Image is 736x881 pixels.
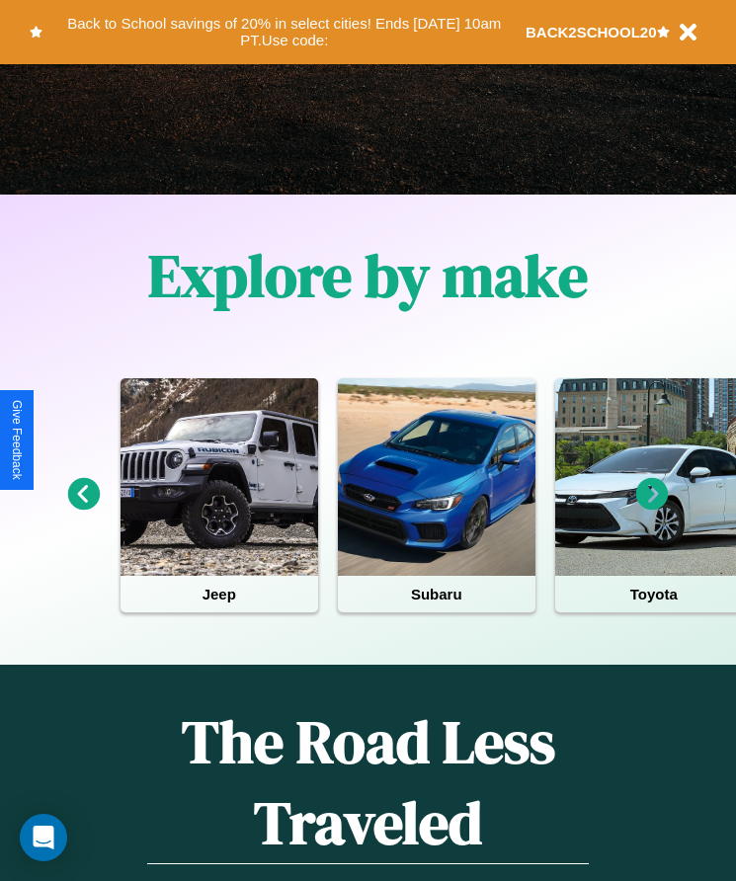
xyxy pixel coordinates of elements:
[42,10,526,54] button: Back to School savings of 20% in select cities! Ends [DATE] 10am PT.Use code:
[10,400,24,480] div: Give Feedback
[20,814,67,861] div: Open Intercom Messenger
[147,701,589,864] h1: The Road Less Traveled
[526,24,657,40] b: BACK2SCHOOL20
[121,576,318,612] h4: Jeep
[338,576,535,612] h4: Subaru
[148,235,588,316] h1: Explore by make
